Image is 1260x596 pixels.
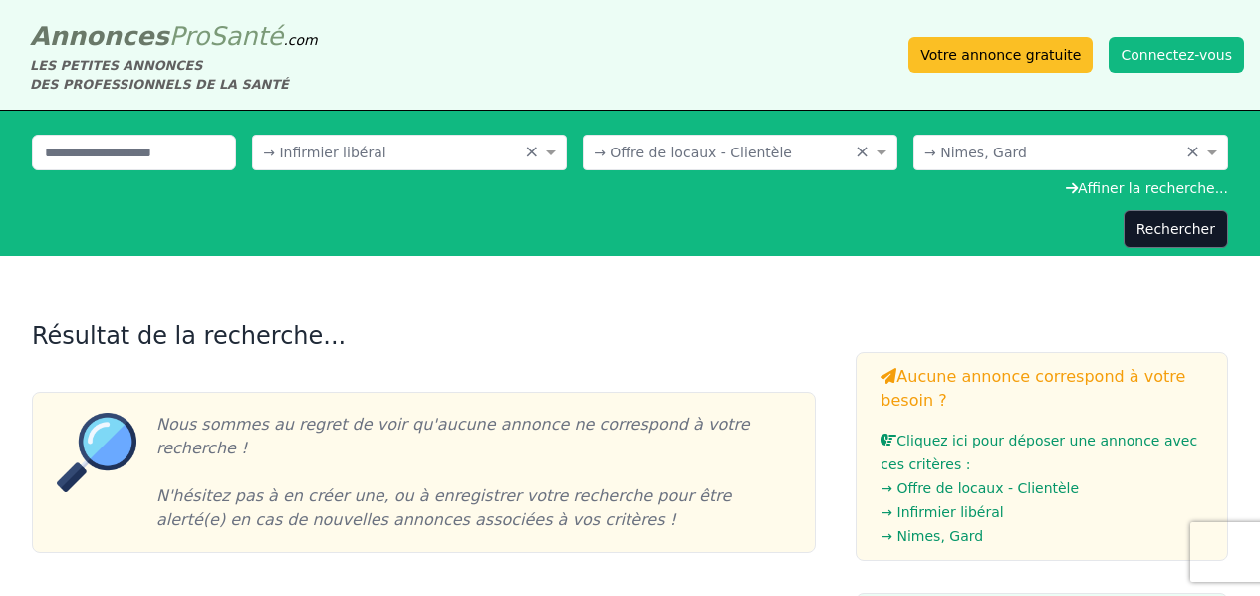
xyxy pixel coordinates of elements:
li: → Nimes, Gard [881,524,1203,548]
div: Nous sommes au regret de voir qu'aucune annonce ne correspond à votre recherche ! N'hésitez pas à... [136,413,791,532]
h2: Résultat de la recherche... [32,320,816,352]
span: Annonces [30,21,169,51]
li: → Offre de locaux - Clientèle [881,476,1203,500]
div: Affiner la recherche... [32,178,1228,198]
span: Santé [209,21,283,51]
a: Cliquez ici pour déposer une annonce avec ces critères :→ Offre de locaux - Clientèle→ Infirmier ... [881,433,1203,548]
span: Clear all [524,143,541,162]
img: Rechercher... [57,413,136,492]
span: Pro [169,21,210,51]
a: AnnoncesProSanté.com [30,21,318,51]
div: LES PETITES ANNONCES DES PROFESSIONNELS DE LA SANTÉ [30,56,318,94]
button: Rechercher [1124,210,1228,248]
span: Clear all [1185,143,1202,162]
button: Connectez-vous [1109,37,1244,73]
a: Votre annonce gratuite [908,37,1093,73]
span: .com [283,32,317,48]
span: Clear all [855,143,872,162]
li: → Infirmier libéral [881,500,1203,524]
h3: Aucune annonce correspond à votre besoin ? [881,365,1203,413]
